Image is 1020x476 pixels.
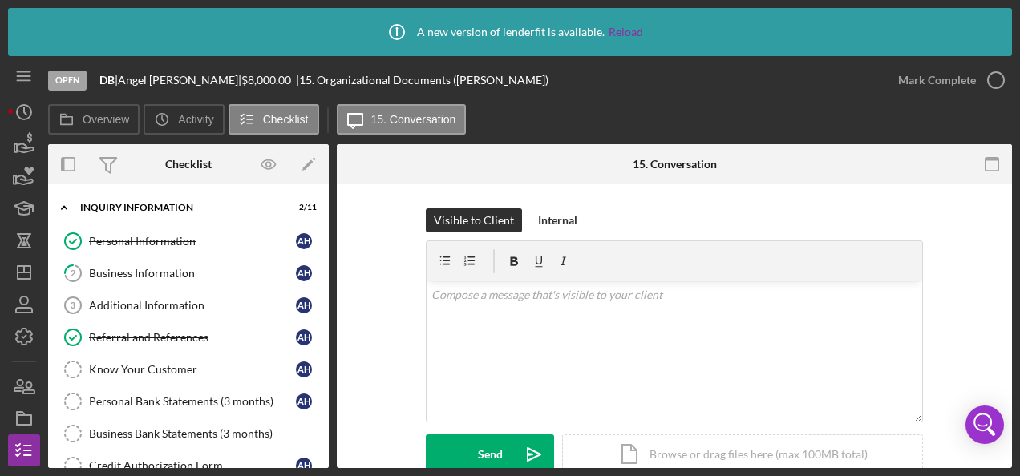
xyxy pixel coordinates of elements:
div: A H [296,329,312,345]
label: Activity [178,113,213,126]
button: 15. Conversation [337,104,467,135]
button: Checklist [229,104,319,135]
button: Send [426,434,554,474]
div: A H [296,361,312,377]
button: Visible to Client [426,208,522,232]
a: 3Additional InformationAH [56,289,321,321]
div: A H [296,233,312,249]
div: Know Your Customer [89,363,296,376]
div: Personal Bank Statements (3 months) [89,395,296,408]
div: Credit Authorization Form [89,459,296,472]
div: Open Intercom Messenger [965,405,1004,444]
div: 15. Conversation [633,158,717,171]
div: Additional Information [89,299,296,312]
label: Checklist [263,113,309,126]
div: 2 / 11 [288,203,317,212]
button: Internal [530,208,585,232]
button: Overview [48,104,140,135]
div: Personal Information [89,235,296,248]
label: Overview [83,113,129,126]
a: Personal InformationAH [56,225,321,257]
div: Open [48,71,87,91]
div: INQUIRY INFORMATION [80,203,277,212]
div: A new version of lenderfit is available. [377,12,643,52]
div: Angel [PERSON_NAME] | [118,74,241,87]
div: $8,000.00 [241,74,296,87]
div: Send [478,434,503,474]
div: Referral and References [89,331,296,344]
div: Business Information [89,267,296,280]
div: A H [296,265,312,281]
div: | [99,74,118,87]
div: Internal [538,208,577,232]
a: Business Bank Statements (3 months) [56,418,321,450]
div: Checklist [165,158,212,171]
div: A H [296,458,312,474]
div: A H [296,393,312,409]
label: 15. Conversation [371,113,456,126]
a: Referral and ReferencesAH [56,321,321,353]
div: A H [296,297,312,313]
button: Activity [144,104,224,135]
div: Visible to Client [434,208,514,232]
a: Know Your CustomerAH [56,353,321,385]
a: Personal Bank Statements (3 months)AH [56,385,321,418]
b: DB [99,73,115,87]
div: | 15. Organizational Documents ([PERSON_NAME]) [296,74,548,87]
div: Mark Complete [898,64,976,96]
a: 2Business InformationAH [56,257,321,289]
div: Business Bank Statements (3 months) [89,427,320,440]
tspan: 2 [71,268,75,278]
button: Mark Complete [882,64,1012,96]
tspan: 3 [71,301,75,310]
a: Reload [609,26,643,38]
